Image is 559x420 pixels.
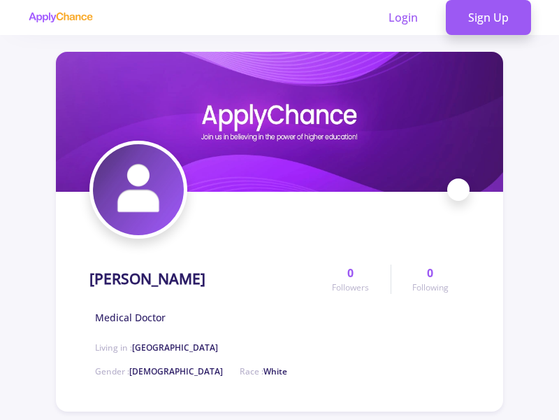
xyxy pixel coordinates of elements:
span: Following [412,281,449,294]
img: applychance logo text only [28,12,93,23]
img: Danial ferdosiyancover image [56,52,503,192]
span: Race : [240,365,287,377]
span: Medical Doctor [95,310,166,325]
span: 0 [427,265,433,281]
span: White [263,365,287,377]
a: 0Followers [311,265,390,294]
img: Danial ferdosiyanavatar [93,144,184,235]
span: [DEMOGRAPHIC_DATA] [129,365,223,377]
h1: [PERSON_NAME] [89,270,205,288]
span: Followers [332,281,369,294]
span: Gender : [95,365,223,377]
span: [GEOGRAPHIC_DATA] [132,342,218,353]
a: 0Following [391,265,470,294]
span: Living in : [95,342,218,353]
span: 0 [347,265,354,281]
